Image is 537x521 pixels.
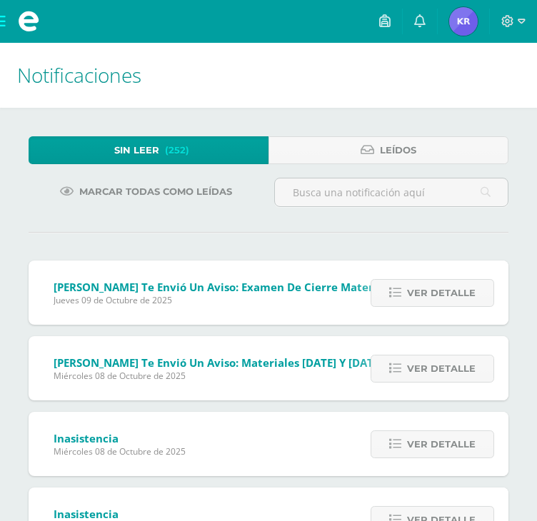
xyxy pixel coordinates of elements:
[29,136,268,164] a: Sin leer(252)
[42,178,250,206] a: Marcar todas como leídas
[79,178,232,205] span: Marcar todas como leídas
[449,7,478,36] img: b25ef30ddc543600de82943e94f4d676.png
[407,431,476,457] span: Ver detalle
[275,178,508,206] input: Busca una notificación aquí
[380,137,416,163] span: Leídos
[54,431,186,445] span: Inasistencia
[54,355,383,370] span: [PERSON_NAME] te envió un aviso: Materiales [DATE] y [DATE]
[268,136,508,164] a: Leídos
[17,61,141,88] span: Notificaciones
[165,137,189,163] span: (252)
[54,507,186,521] span: Inasistencia
[54,280,406,294] span: [PERSON_NAME] te envió un aviso: Examen de cierre Matemática
[54,445,186,457] span: Miércoles 08 de Octubre de 2025
[407,280,476,306] span: Ver detalle
[54,294,406,306] span: Jueves 09 de Octubre de 2025
[407,355,476,382] span: Ver detalle
[54,370,383,382] span: Miércoles 08 de Octubre de 2025
[114,137,159,163] span: Sin leer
